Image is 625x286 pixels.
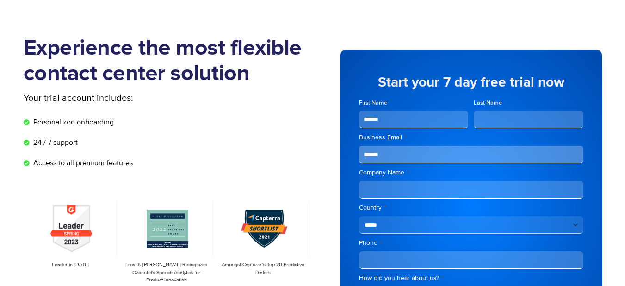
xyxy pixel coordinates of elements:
[31,137,78,148] span: 24 / 7 support
[359,75,583,89] h5: Start your 7 day free trial now
[359,203,583,212] label: Country
[221,261,305,276] p: Amongst Capterra’s Top 20 Predictive Dialers
[24,91,243,105] p: Your trial account includes:
[24,36,313,87] h1: Experience the most flexible contact center solution
[31,157,133,168] span: Access to all premium features
[28,261,112,269] p: Leader in [DATE]
[124,261,209,284] p: Frost & [PERSON_NAME] Recognizes Ozonetel's Speech Analytics for Product Innovation
[474,99,583,107] label: Last Name
[359,168,583,177] label: Company Name
[31,117,114,128] span: Personalized onboarding
[359,133,583,142] label: Business Email
[359,99,469,107] label: First Name
[359,274,583,283] label: How did you hear about us?
[359,238,583,248] label: Phone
